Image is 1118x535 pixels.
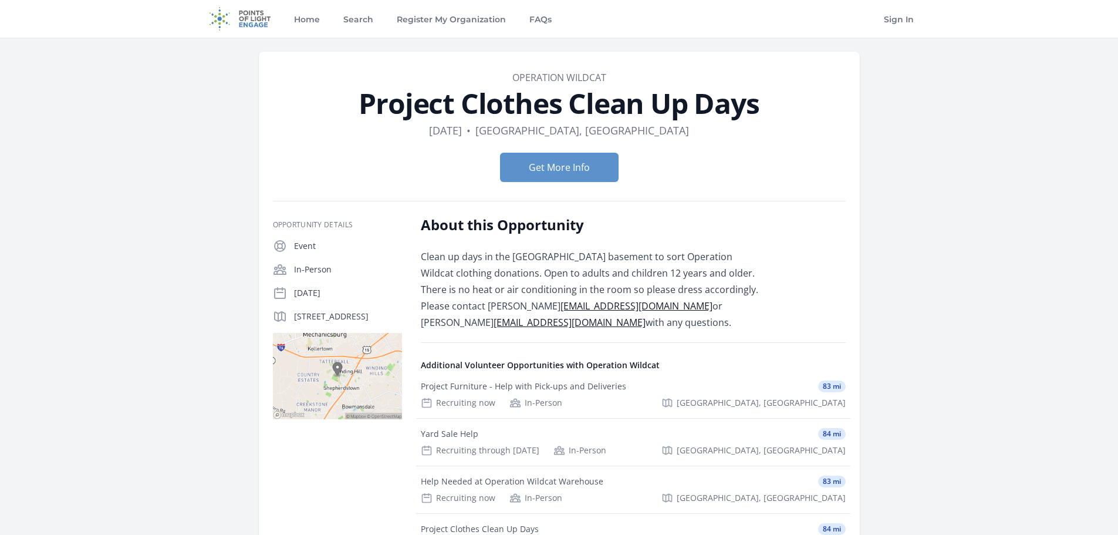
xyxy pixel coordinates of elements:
div: Yard Sale Help [421,428,478,440]
span: [GEOGRAPHIC_DATA], [GEOGRAPHIC_DATA] [677,492,846,504]
a: Project Furniture - Help with Pick-ups and Deliveries 83 mi Recruiting now In-Person [GEOGRAPHIC_... [416,371,850,418]
dd: [DATE] [429,122,462,139]
p: [DATE] [294,287,402,299]
h1: Project Clothes Clean Up Days [273,89,846,117]
span: 84 mi [818,428,846,440]
div: In-Person [553,445,606,456]
div: Help Needed at Operation Wildcat Warehouse [421,476,603,487]
p: Event [294,240,402,252]
h4: Additional Volunteer Opportunities with Operation Wildcat [421,359,846,371]
div: In-Person [509,397,562,409]
div: • [467,122,471,139]
a: Operation Wildcat [512,71,606,84]
h3: Opportunity Details [273,220,402,230]
p: [STREET_ADDRESS] [294,311,402,322]
span: 83 mi [818,381,846,392]
div: In-Person [509,492,562,504]
dd: [GEOGRAPHIC_DATA], [GEOGRAPHIC_DATA] [475,122,689,139]
button: Get More Info [500,153,619,182]
div: Recruiting now [421,397,495,409]
div: Recruiting through [DATE] [421,445,539,456]
p: In-Person [294,264,402,275]
img: Map [273,333,402,419]
h2: About this Opportunity [421,216,764,234]
a: Help Needed at Operation Wildcat Warehouse 83 mi Recruiting now In-Person [GEOGRAPHIC_DATA], [GEO... [416,466,850,513]
span: 84 mi [818,523,846,535]
a: [EMAIL_ADDRESS][DOMAIN_NAME] [494,316,646,329]
span: [GEOGRAPHIC_DATA], [GEOGRAPHIC_DATA] [677,445,846,456]
a: [EMAIL_ADDRESS][DOMAIN_NAME] [560,300,712,312]
a: Yard Sale Help 84 mi Recruiting through [DATE] In-Person [GEOGRAPHIC_DATA], [GEOGRAPHIC_DATA] [416,419,850,466]
span: 83 mi [818,476,846,487]
div: Project Clothes Clean Up Days [421,523,539,535]
p: Clean up days in the [GEOGRAPHIC_DATA] basement to sort Operation Wildcat clothing donations. Ope... [421,248,764,331]
span: [GEOGRAPHIC_DATA], [GEOGRAPHIC_DATA] [677,397,846,409]
div: Recruiting now [421,492,495,504]
div: Project Furniture - Help with Pick-ups and Deliveries [421,381,626,392]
